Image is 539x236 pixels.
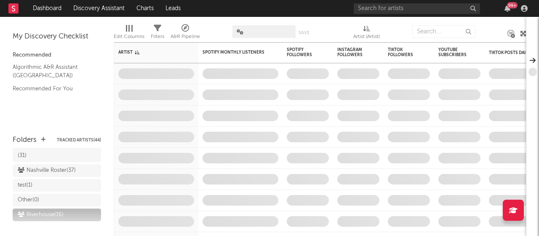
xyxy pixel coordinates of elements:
a: [DEMOGRAPHIC_DATA](31) [13,139,101,162]
div: My Discovery Checklist [13,32,101,42]
div: Spotify Monthly Listeners [203,50,266,55]
input: Search for artists [354,3,480,14]
div: Spotify Followers [287,47,316,57]
button: Filter by TikTok Followers [422,48,430,57]
div: 99 + [507,2,518,8]
div: A&R Pipeline [171,21,200,46]
button: Filter by YouTube Subscribers [472,48,480,57]
div: Nashville Roster ( 37 ) [18,165,76,176]
div: Recommended [13,50,101,60]
div: Artist (Artist) [353,21,380,46]
a: Nashville Roster(37) [13,164,101,177]
button: Filter by Spotify Followers [320,48,329,57]
button: Save [299,30,310,35]
div: Artist (Artist) [353,32,380,42]
div: TikTok Followers [388,47,417,57]
div: [DEMOGRAPHIC_DATA] ( 31 ) [18,141,79,161]
div: Instagram Followers [337,47,367,57]
div: test ( 1 ) [18,180,32,190]
div: Artist [118,50,181,55]
a: Riverhouse(16) [13,209,101,221]
button: Filter by Spotify Monthly Listeners [270,48,278,57]
div: Riverhouse ( 16 ) [18,210,64,220]
div: Folders [13,135,37,145]
div: Filters [151,21,164,46]
button: Filter by Artist [186,48,194,57]
input: Search... [412,25,475,38]
button: 99+ [504,5,510,12]
div: A&R Pipeline [171,32,200,42]
a: test(1) [13,179,101,192]
button: Filter by Instagram Followers [371,48,379,57]
div: Edit Columns [114,32,144,42]
a: Other(0) [13,194,101,206]
a: Recommended For You [13,84,93,93]
a: Algorithmic A&R Assistant ([GEOGRAPHIC_DATA]) [13,62,93,80]
div: Edit Columns [114,21,144,46]
div: YouTube Subscribers [438,47,468,57]
div: Other ( 0 ) [18,195,39,205]
div: Filters [151,32,164,42]
button: Tracked Artists(44) [57,138,101,142]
